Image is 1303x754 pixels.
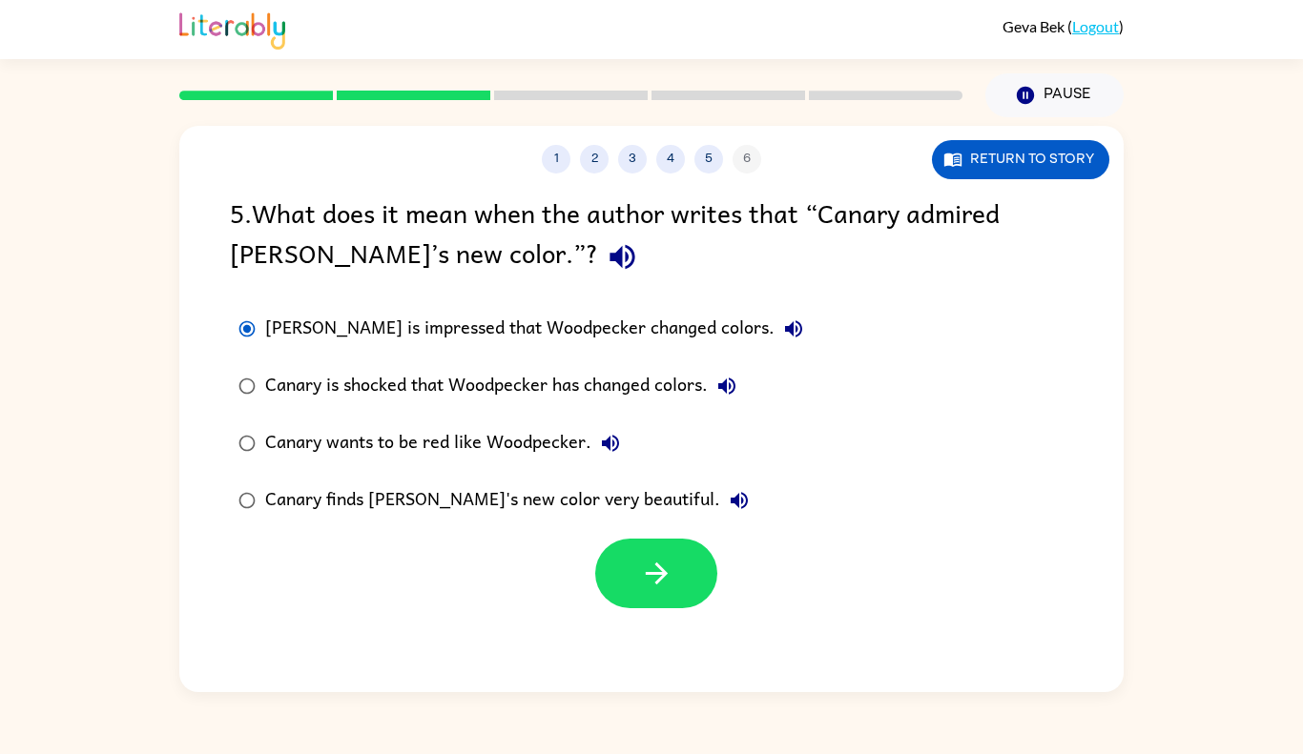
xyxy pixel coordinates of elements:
button: Pause [985,73,1124,117]
button: Canary finds [PERSON_NAME]'s new color very beautiful. [720,481,758,520]
button: 3 [618,145,647,173]
button: [PERSON_NAME] is impressed that Woodpecker changed colors. [775,310,813,348]
button: 2 [580,145,609,173]
div: [PERSON_NAME] is impressed that Woodpecker changed colors. [265,310,813,348]
button: 5 [694,145,723,173]
a: Logout [1072,17,1119,35]
img: Literably [179,8,285,50]
div: Canary is shocked that Woodpecker has changed colors. [265,367,746,405]
button: Canary wants to be red like Woodpecker. [591,424,630,462]
span: Geva Bek [1003,17,1067,35]
button: Return to story [932,140,1109,179]
button: Canary is shocked that Woodpecker has changed colors. [708,367,746,405]
div: Canary finds [PERSON_NAME]'s new color very beautiful. [265,481,758,520]
div: Canary wants to be red like Woodpecker. [265,424,630,462]
div: 5 . What does it mean when the author writes that “Canary admired [PERSON_NAME]’s new color.”? [230,193,1073,281]
button: 1 [542,145,570,173]
button: 4 [656,145,685,173]
div: ( ) [1003,17,1124,35]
